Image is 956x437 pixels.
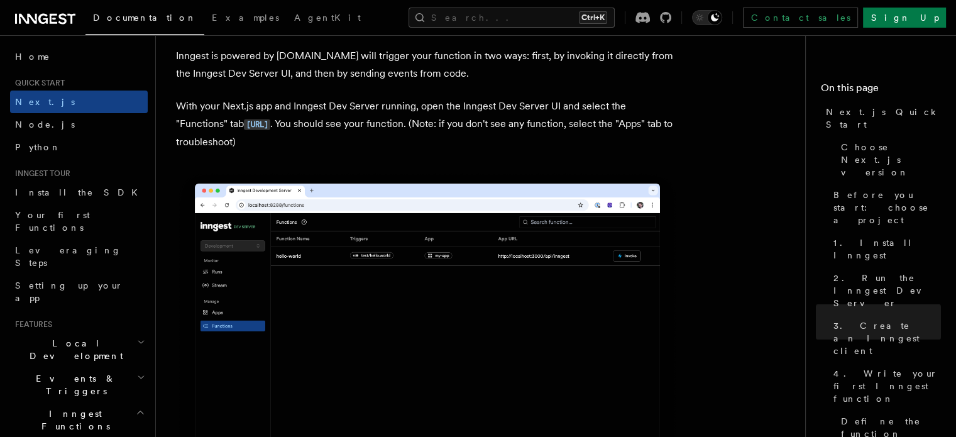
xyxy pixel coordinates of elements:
a: Node.js [10,113,148,136]
a: AgentKit [287,4,368,34]
a: 1. Install Inngest [828,231,941,267]
span: Quick start [10,78,65,88]
span: Install the SDK [15,187,145,197]
p: Inngest is powered by [DOMAIN_NAME] will trigger your function in two ways: first, by invoking it... [176,47,679,82]
a: Next.js Quick Start [821,101,941,136]
a: Examples [204,4,287,34]
a: Contact sales [743,8,858,28]
span: 3. Create an Inngest client [833,319,941,357]
button: Events & Triggers [10,367,148,402]
code: [URL] [244,119,270,130]
a: Home [10,45,148,68]
span: Choose Next.js version [841,141,941,179]
h4: On this page [821,80,941,101]
span: Your first Functions [15,210,90,233]
a: Install the SDK [10,181,148,204]
a: 4. Write your first Inngest function [828,362,941,410]
span: Events & Triggers [10,372,137,397]
a: Leveraging Steps [10,239,148,274]
a: Next.js [10,91,148,113]
span: Setting up your app [15,280,123,303]
a: 2. Run the Inngest Dev Server [828,267,941,314]
span: Next.js Quick Start [826,106,941,131]
p: With your Next.js app and Inngest Dev Server running, open the Inngest Dev Server UI and select t... [176,97,679,151]
a: Setting up your app [10,274,148,309]
span: Local Development [10,337,137,362]
span: 2. Run the Inngest Dev Server [833,272,941,309]
span: 1. Install Inngest [833,236,941,262]
span: Leveraging Steps [15,245,121,268]
span: AgentKit [294,13,361,23]
a: Choose Next.js version [836,136,941,184]
button: Search...Ctrl+K [409,8,615,28]
span: Inngest Functions [10,407,136,433]
a: 3. Create an Inngest client [828,314,941,362]
span: Node.js [15,119,75,130]
a: Python [10,136,148,158]
a: Your first Functions [10,204,148,239]
a: Documentation [85,4,204,35]
span: Documentation [93,13,197,23]
span: Home [15,50,50,63]
kbd: Ctrl+K [579,11,607,24]
a: Sign Up [863,8,946,28]
a: [URL] [244,118,270,130]
span: Inngest tour [10,169,70,179]
span: Next.js [15,97,75,107]
a: Before you start: choose a project [828,184,941,231]
button: Local Development [10,332,148,367]
span: Before you start: choose a project [833,189,941,226]
button: Toggle dark mode [692,10,722,25]
span: 4. Write your first Inngest function [833,367,941,405]
span: Features [10,319,52,329]
span: Examples [212,13,279,23]
span: Python [15,142,61,152]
